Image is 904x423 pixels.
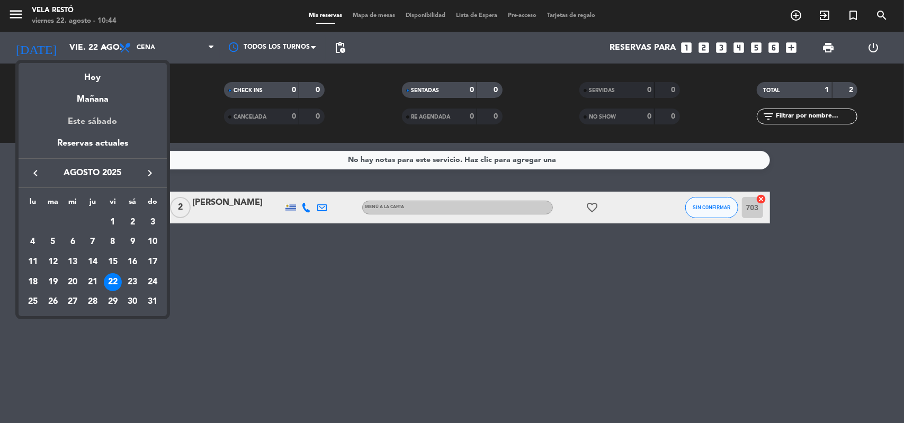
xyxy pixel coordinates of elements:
[23,252,43,272] td: 11 de agosto de 2025
[83,232,103,252] td: 7 de agosto de 2025
[23,232,43,252] td: 4 de agosto de 2025
[29,167,42,179] i: keyboard_arrow_left
[44,253,62,271] div: 12
[19,137,167,158] div: Reservas actuales
[144,233,162,251] div: 10
[23,272,43,292] td: 18 de agosto de 2025
[62,292,83,312] td: 27 de agosto de 2025
[23,292,43,312] td: 25 de agosto de 2025
[123,273,141,291] div: 23
[140,166,159,180] button: keyboard_arrow_right
[23,196,43,212] th: lunes
[44,293,62,311] div: 26
[144,293,162,311] div: 31
[123,292,143,312] td: 30 de agosto de 2025
[123,252,143,272] td: 16 de agosto de 2025
[62,196,83,212] th: miércoles
[64,253,82,271] div: 13
[123,233,141,251] div: 9
[44,233,62,251] div: 5
[84,233,102,251] div: 7
[123,196,143,212] th: sábado
[83,196,103,212] th: jueves
[142,252,163,272] td: 17 de agosto de 2025
[23,212,103,232] td: AGO.
[84,253,102,271] div: 14
[24,293,42,311] div: 25
[19,63,167,85] div: Hoy
[43,252,63,272] td: 12 de agosto de 2025
[142,272,163,292] td: 24 de agosto de 2025
[104,253,122,271] div: 15
[142,212,163,232] td: 3 de agosto de 2025
[142,292,163,312] td: 31 de agosto de 2025
[144,273,162,291] div: 24
[103,252,123,272] td: 15 de agosto de 2025
[144,167,156,179] i: keyboard_arrow_right
[104,293,122,311] div: 29
[62,252,83,272] td: 13 de agosto de 2025
[83,292,103,312] td: 28 de agosto de 2025
[142,232,163,252] td: 10 de agosto de 2025
[142,196,163,212] th: domingo
[103,292,123,312] td: 29 de agosto de 2025
[123,253,141,271] div: 16
[103,232,123,252] td: 8 de agosto de 2025
[24,253,42,271] div: 11
[123,232,143,252] td: 9 de agosto de 2025
[24,233,42,251] div: 4
[104,233,122,251] div: 8
[104,273,122,291] div: 22
[144,213,162,231] div: 3
[43,272,63,292] td: 19 de agosto de 2025
[19,85,167,106] div: Mañana
[64,293,82,311] div: 27
[43,232,63,252] td: 5 de agosto de 2025
[103,272,123,292] td: 22 de agosto de 2025
[103,212,123,232] td: 1 de agosto de 2025
[64,233,82,251] div: 6
[43,292,63,312] td: 26 de agosto de 2025
[144,253,162,271] div: 17
[43,196,63,212] th: martes
[103,196,123,212] th: viernes
[64,273,82,291] div: 20
[123,212,143,232] td: 2 de agosto de 2025
[45,166,140,180] span: agosto 2025
[83,272,103,292] td: 21 de agosto de 2025
[84,293,102,311] div: 28
[123,293,141,311] div: 30
[123,213,141,231] div: 2
[19,107,167,137] div: Este sábado
[62,272,83,292] td: 20 de agosto de 2025
[84,273,102,291] div: 21
[26,166,45,180] button: keyboard_arrow_left
[83,252,103,272] td: 14 de agosto de 2025
[62,232,83,252] td: 6 de agosto de 2025
[24,273,42,291] div: 18
[104,213,122,231] div: 1
[123,272,143,292] td: 23 de agosto de 2025
[44,273,62,291] div: 19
